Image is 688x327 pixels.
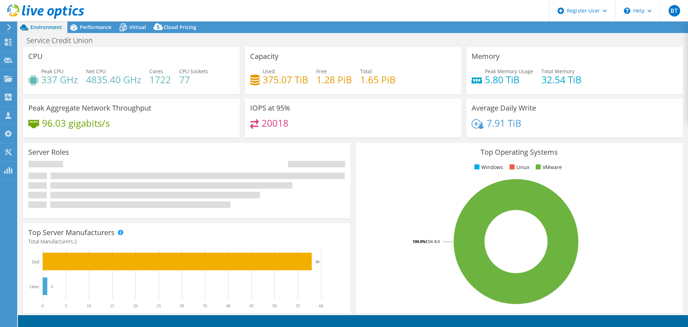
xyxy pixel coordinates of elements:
li: Linux [508,163,529,171]
text: 60 [319,303,323,308]
span: CPU Sockets [179,68,208,75]
h3: Server Roles [28,148,69,156]
h4: Total Manufacturers: [28,238,345,246]
text: 50 [272,303,277,308]
h4: 337 GHz [41,76,78,84]
h4: 7.91 TiB [487,119,521,127]
span: BT [669,5,680,17]
text: 40 [226,303,230,308]
span: Net CPU [86,68,106,75]
text: 15 [110,303,114,308]
h3: CPU [28,52,43,60]
text: Other [30,284,39,289]
h4: 96.03 gigabits/s [42,119,110,127]
span: Cloud Pricing [164,24,196,31]
span: Peak CPU [41,68,63,75]
h3: Memory [472,52,500,60]
h4: 375.07 TiB [263,76,308,84]
text: 10 [87,303,91,308]
h4: 1722 [149,76,171,84]
h3: Peak Aggregate Network Throughput [28,104,151,112]
text: 55 [296,303,300,308]
h4: 4835.40 GHz [86,76,141,84]
h4: 1.28 PiB [316,76,352,84]
tspan: ESXi 8.0 [426,239,440,244]
h3: Top Server Manufacturers [28,229,115,237]
h3: Average Daily Write [472,104,536,112]
h4: 1.65 PiB [360,76,396,84]
span: Peak Memory Usage [485,68,533,75]
li: Windows [473,163,503,171]
span: 2 [74,238,77,245]
text: 20 [133,303,138,308]
h4: 20018 [262,119,288,127]
text: 1 [51,284,53,289]
span: Total Memory [541,68,574,75]
h3: Capacity [250,52,278,60]
span: Performance [80,24,111,31]
text: 5 [65,303,67,308]
tspan: 100.0% [412,239,426,244]
li: VMware [534,163,562,171]
text: 35 [203,303,207,308]
span: Free [316,68,327,75]
text: 30 [180,303,184,308]
h4: 5.80 TiB [485,76,533,84]
text: Dell [32,260,39,265]
h3: IOPS at 95% [250,104,290,112]
svg: \n [624,8,630,14]
text: 58 [315,260,320,264]
span: Environment [30,24,62,31]
h1: Service Credit Union [23,37,104,45]
h4: 32.54 TiB [541,76,582,84]
span: Used [263,68,275,75]
span: Total [360,68,372,75]
h4: 77 [179,76,208,84]
text: 45 [249,303,254,308]
span: Cores [149,68,163,75]
text: 0 [42,303,44,308]
text: 25 [157,303,161,308]
h3: Top Operating Systems [361,148,678,156]
span: Virtual [129,24,146,31]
